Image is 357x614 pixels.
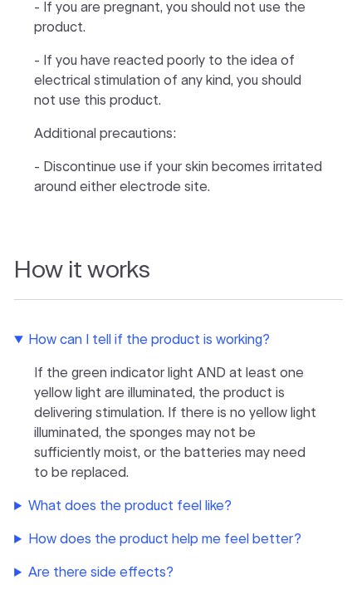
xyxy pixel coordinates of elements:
[34,363,323,483] p: If the green indicator light AND at least one yellow light are illuminated, the product is delive...
[14,257,343,300] h2: How it works
[34,157,323,197] p: - Discontinue use if your skin becomes irritated around either electrode site.
[14,496,343,516] summary: What does the product feel like?
[14,330,343,350] summary: How can I tell if the product is working?
[14,562,343,582] summary: Are there side effects?
[34,124,323,144] p: Additional precautions:
[34,51,323,111] p: - If you have reacted poorly to the idea of electrical stimulation of any kind, you should not us...
[14,529,343,549] summary: How does the product help me feel better?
